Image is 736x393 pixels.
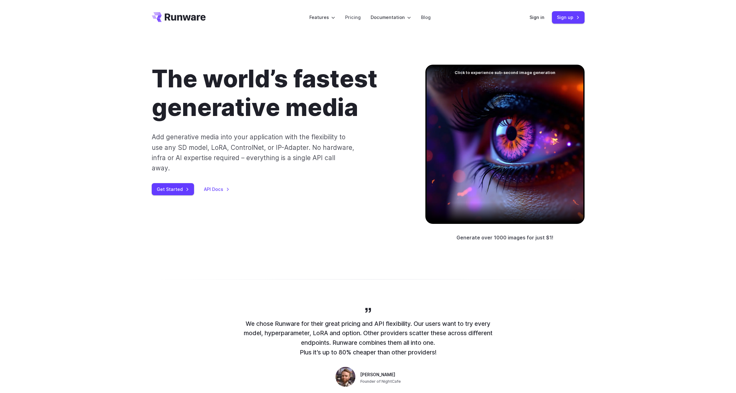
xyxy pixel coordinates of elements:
[530,14,544,21] a: Sign in
[371,14,411,21] label: Documentation
[244,319,493,357] p: We chose Runware for their great pricing and API flexibility. Our users want to try every model, ...
[204,186,229,193] a: API Docs
[152,132,355,173] p: Add generative media into your application with the flexibility to use any SD model, LoRA, Contro...
[152,183,194,195] a: Get Started
[360,372,395,378] span: [PERSON_NAME]
[152,65,405,122] h1: The world’s fastest generative media
[421,14,431,21] a: Blog
[552,11,585,23] a: Sign up
[360,378,401,385] span: Founder of NightCafe
[345,14,361,21] a: Pricing
[336,367,355,387] img: Person
[456,234,553,242] p: Generate over 1000 images for just $1!
[152,12,206,22] a: Go to /
[309,14,335,21] label: Features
